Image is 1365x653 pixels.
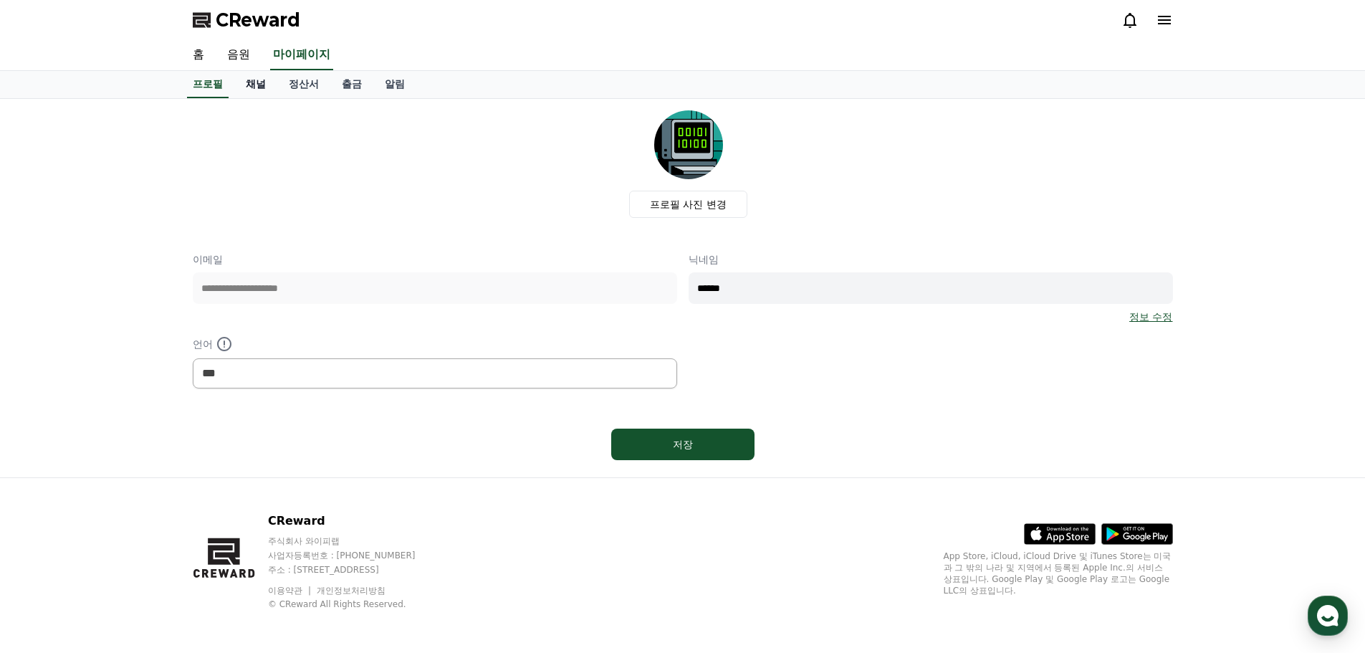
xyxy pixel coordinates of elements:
p: 언어 [193,335,677,353]
a: 마이페이지 [270,40,333,70]
a: 대화 [95,454,185,490]
p: 이메일 [193,252,677,267]
a: 프로필 [187,71,229,98]
a: 채널 [234,71,277,98]
a: 출금 [330,71,373,98]
p: © CReward All Rights Reserved. [268,599,443,610]
img: profile_image [654,110,723,179]
a: 홈 [181,40,216,70]
span: 대화 [131,477,148,488]
p: 사업자등록번호 : [PHONE_NUMBER] [268,550,443,561]
div: 저장 [640,437,726,452]
a: CReward [193,9,300,32]
a: 알림 [373,71,416,98]
p: App Store, iCloud, iCloud Drive 및 iTunes Store는 미국과 그 밖의 나라 및 지역에서 등록된 Apple Inc.의 서비스 상표입니다. Goo... [944,550,1173,596]
a: 정산서 [277,71,330,98]
a: 이용약관 [268,586,313,596]
span: 홈 [45,476,54,487]
a: 정보 수정 [1129,310,1172,324]
p: 주식회사 와이피랩 [268,535,443,547]
p: CReward [268,513,443,530]
a: 개인정보처리방침 [317,586,385,596]
button: 저장 [611,429,755,460]
span: CReward [216,9,300,32]
label: 프로필 사진 변경 [629,191,747,218]
a: 홈 [4,454,95,490]
span: 설정 [221,476,239,487]
a: 음원 [216,40,262,70]
a: 설정 [185,454,275,490]
p: 닉네임 [689,252,1173,267]
p: 주소 : [STREET_ADDRESS] [268,564,443,576]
